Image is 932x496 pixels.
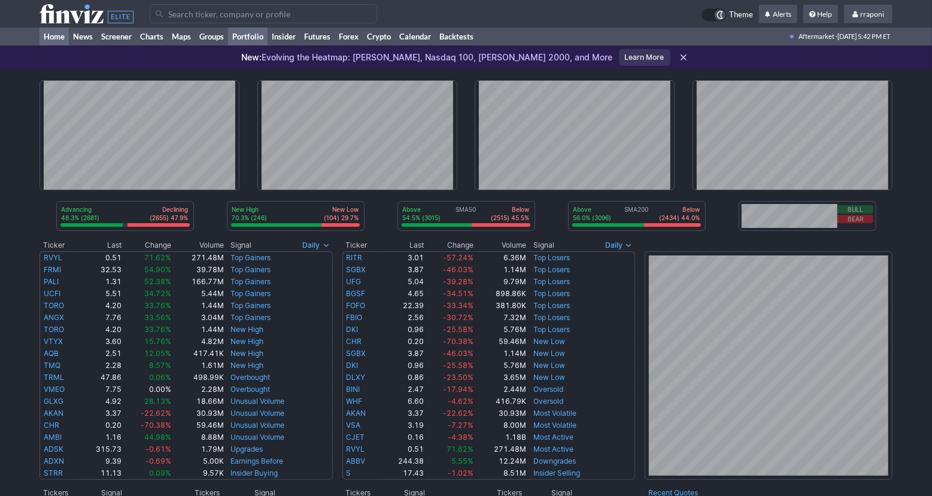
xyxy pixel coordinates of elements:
span: 33.56% [144,313,171,322]
a: Futures [300,28,335,45]
a: News [69,28,97,45]
td: 22.39 [382,300,425,312]
span: 8.57% [149,361,171,370]
a: Top Losers [533,277,570,286]
a: SGBX [347,265,366,274]
td: 0.00% [122,384,172,395]
a: TORO [44,301,64,310]
td: 1.14M [474,348,527,360]
a: AMBI [44,433,62,442]
span: 12.05% [144,349,171,358]
a: ABBV [347,457,366,465]
p: Advancing [62,205,100,214]
a: Top Losers [533,313,570,322]
td: 2.28M [172,384,224,395]
td: 5.76M [474,360,527,372]
span: 33.76% [144,325,171,334]
td: 2.44M [474,384,527,395]
a: New Low [533,361,565,370]
p: (2434) 44.0% [660,214,700,222]
td: 4.92 [80,395,122,407]
a: BGSF [347,289,366,298]
td: 7.76 [80,312,122,324]
a: ANGX [44,313,64,322]
a: Groups [195,28,228,45]
span: -7.27% [448,421,473,430]
a: DLXY [347,373,366,382]
td: 1.79M [172,443,224,455]
a: Top Losers [533,325,570,334]
td: 9.57K [172,467,224,480]
td: 244.38 [382,455,425,467]
a: Crypto [363,28,395,45]
td: 0.96 [382,360,425,372]
p: 54.5% (3015) [403,214,441,222]
td: 18.66M [172,395,224,407]
button: Signals interval [300,239,333,251]
th: Last [382,239,425,251]
span: 71.62% [447,445,473,454]
td: 5.44M [172,288,224,300]
td: 5.51 [80,288,122,300]
span: 33.76% [144,301,171,310]
a: rraponi [844,5,892,24]
span: 44.98% [144,433,171,442]
p: Evolving the Heatmap: [PERSON_NAME], Nasdaq 100, [PERSON_NAME] 2000, and More [242,51,613,63]
td: 32.53 [80,264,122,276]
td: 3.04M [172,312,224,324]
td: 59.46M [172,419,224,431]
td: 1.14M [474,264,527,276]
p: Below [660,205,700,214]
a: CJET [347,433,365,442]
a: SGBX [347,349,366,358]
td: 8.88M [172,431,224,443]
span: -30.72% [443,313,473,322]
td: 39.78M [172,264,224,276]
a: Screener [97,28,136,45]
a: Top Losers [533,289,570,298]
td: 898.86K [474,288,527,300]
input: Search [150,4,377,23]
button: Signals interval [602,239,635,251]
th: Ticker [40,239,80,251]
a: Maps [168,28,195,45]
a: Help [803,5,838,24]
span: Signal [230,241,251,250]
th: Change [122,239,172,251]
a: CHR [347,337,362,346]
td: 59.46M [474,336,527,348]
td: 1.16 [80,431,122,443]
span: -70.38% [141,421,171,430]
span: -46.03% [443,349,473,358]
span: -57.24% [443,253,473,262]
a: Top Gainers [230,289,271,298]
p: (104) 29.7% [324,214,359,222]
td: 5.04 [382,276,425,288]
td: 3.87 [382,348,425,360]
td: 0.20 [382,336,425,348]
span: 52.38% [144,277,171,286]
span: -4.62% [448,397,473,406]
td: 2.28 [80,360,122,372]
td: 30.93M [172,407,224,419]
div: SMA50 [402,205,531,223]
a: Forex [335,28,363,45]
span: 0.06% [149,373,171,382]
td: 498.99K [172,372,224,384]
a: Overbought [230,373,270,382]
a: DKI [347,325,359,334]
span: -34.51% [443,289,473,298]
p: Above [403,205,441,214]
p: 70.3% (246) [232,214,268,222]
a: Top Losers [533,301,570,310]
a: Top Gainers [230,253,271,262]
td: 315.73 [80,443,122,455]
a: UFG [347,277,362,286]
td: 2.47 [382,384,425,395]
a: WHF [347,397,363,406]
a: RVYL [347,445,365,454]
td: 0.86 [382,372,425,384]
a: Top Losers [533,253,570,262]
a: TORO [44,325,64,334]
span: Theme [729,8,753,22]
